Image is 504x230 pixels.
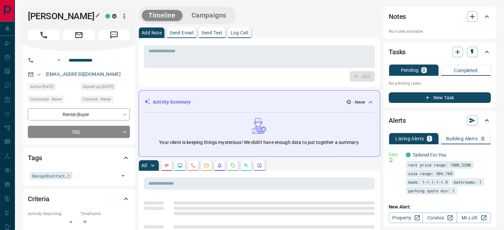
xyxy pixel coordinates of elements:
[170,30,194,35] p: Send Email
[28,11,95,22] h1: [PERSON_NAME]
[30,83,54,90] span: Active [DATE]
[112,14,117,19] div: mrloft.ca
[153,99,191,106] p: Activity Summary
[389,9,491,24] div: Notes
[408,161,471,168] span: rent price range: 1800,2200
[406,153,411,157] div: condos.ca
[389,44,491,60] div: Tasks
[389,152,402,158] p: Daily
[395,136,424,141] p: Listing Alerts
[408,187,455,194] span: parking spots min: 1
[454,179,481,185] span: bathrooms: 1
[81,211,130,217] p: Timeframe:
[36,72,41,77] svg: Email Verified
[353,99,365,105] p: - Never
[422,212,457,223] a: Condos
[457,212,491,223] a: Mr.Loft
[164,163,169,168] svg: Notes
[105,14,110,19] div: condos.ca
[28,153,42,163] h2: Tags
[217,163,222,168] svg: Listing Alerts
[144,96,374,108] div: Activity Summary- Never
[201,30,223,35] p: Send Text
[98,30,130,40] span: Message
[83,83,113,90] span: Signed up [DATE]
[142,10,182,21] button: Timeline
[401,68,419,72] p: Pending
[389,78,491,88] p: No pending tasks
[118,171,128,180] button: Open
[28,108,130,120] div: Renter , Buyer
[55,56,63,64] button: Open
[481,136,484,141] p: 0
[389,113,491,128] div: Alerts
[191,163,196,168] svg: Calls
[389,158,393,162] svg: Push Notification Only
[28,194,49,204] h2: Criteria
[28,150,130,166] div: Tags
[408,179,448,185] span: beds: 1-1,1.1-1.9
[28,30,60,40] span: Call
[428,136,431,141] p: 1
[28,211,77,217] p: Actively Searching:
[389,11,406,22] h2: Notes
[389,47,406,57] h2: Tasks
[244,163,249,168] svg: Opportunities
[63,30,95,40] span: Email
[230,163,236,168] svg: Requests
[141,163,147,168] p: All
[454,68,477,73] p: Completed
[389,212,423,223] a: Property
[413,152,446,158] a: Tailored For You
[389,115,406,126] h2: Alerts
[257,163,262,168] svg: Agent Actions
[389,204,491,210] p: New Alert:
[32,172,70,179] span: DesignDistrict_1
[231,30,248,35] p: Log Call
[446,136,477,141] p: Building Alerts
[422,68,425,72] p: 0
[389,28,491,34] p: No notes available
[46,71,121,77] a: [EMAIL_ADDRESS][DOMAIN_NAME]
[28,83,77,92] div: Sun Nov 21 2021
[185,10,233,21] button: Campaigns
[159,139,359,146] p: Your client is keeping things mysterious! We didn't have enough data to put together a summary.
[389,92,491,103] button: New Task
[408,170,452,177] span: size range: 504,768
[83,96,111,103] span: Claimed - Never
[28,191,130,207] div: Criteria
[204,163,209,168] svg: Emails
[30,96,62,103] span: Contacted - Never
[141,30,162,35] p: Add Note
[81,83,130,92] div: Mon Mar 18 2013
[28,126,130,138] div: TBD
[177,163,183,168] svg: Lead Browsing Activity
